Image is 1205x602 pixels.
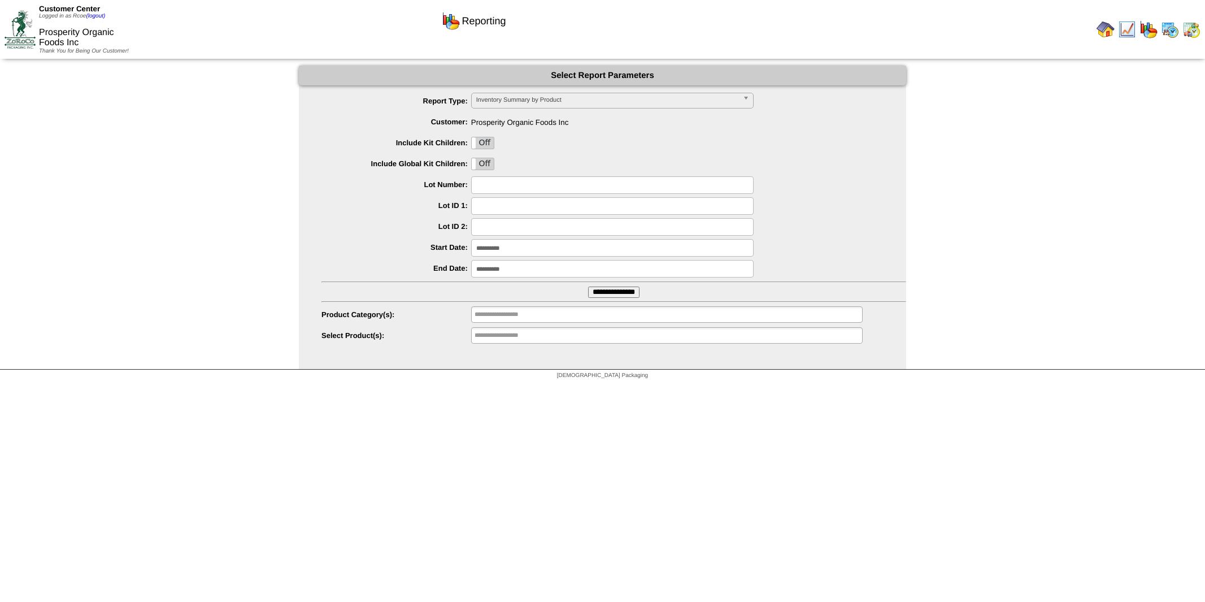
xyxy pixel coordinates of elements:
[321,310,471,319] label: Product Category(s):
[321,201,471,210] label: Lot ID 1:
[39,48,129,54] span: Thank You for Being Our Customer!
[321,138,471,147] label: Include Kit Children:
[321,331,471,340] label: Select Product(s):
[321,159,471,168] label: Include Global Kit Children:
[471,137,495,149] div: OnOff
[39,5,100,13] span: Customer Center
[462,15,506,27] span: Reporting
[321,97,471,105] label: Report Type:
[1139,20,1158,38] img: graph.gif
[557,373,648,379] span: [DEMOGRAPHIC_DATA] Packaging
[1097,20,1115,38] img: home.gif
[321,114,906,127] span: Prosperity Organic Foods Inc
[1182,20,1200,38] img: calendarinout.gif
[299,66,906,85] div: Select Report Parameters
[86,13,105,19] a: (logout)
[5,10,36,48] img: ZoRoCo_Logo(Green%26Foil)%20jpg.webp
[39,28,114,47] span: Prosperity Organic Foods Inc
[476,93,738,107] span: Inventory Summary by Product
[321,264,471,272] label: End Date:
[321,118,471,126] label: Customer:
[321,180,471,189] label: Lot Number:
[321,222,471,231] label: Lot ID 2:
[472,137,494,149] label: Off
[1161,20,1179,38] img: calendarprod.gif
[442,12,460,30] img: graph.gif
[321,243,471,252] label: Start Date:
[471,158,495,170] div: OnOff
[1118,20,1136,38] img: line_graph.gif
[39,13,105,19] span: Logged in as Rcoe
[472,158,494,170] label: Off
